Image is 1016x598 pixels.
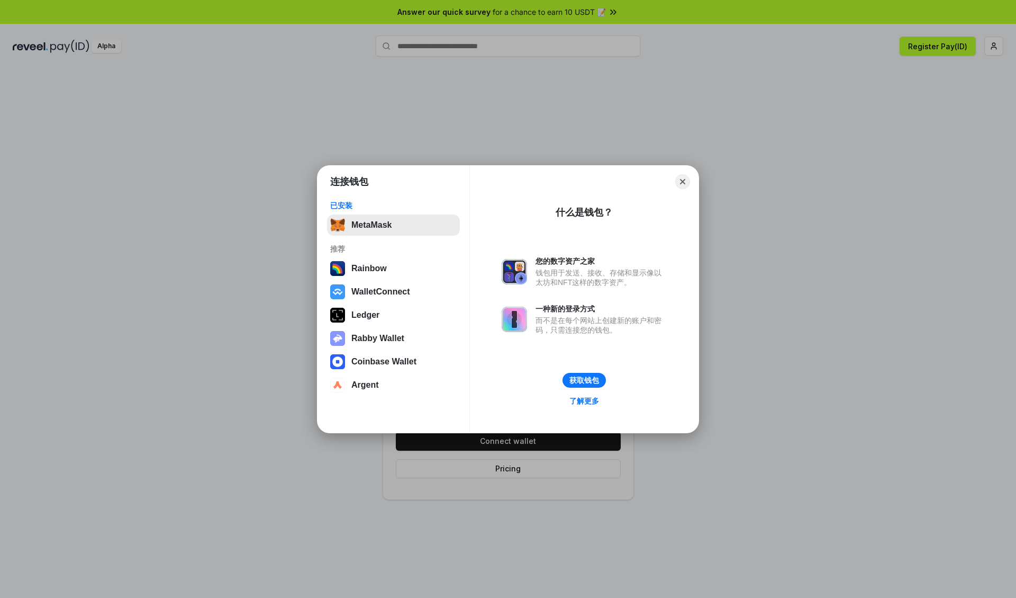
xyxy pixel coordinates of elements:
[536,268,667,287] div: 钱包用于发送、接收、存储和显示像以太坊和NFT这样的数字资产。
[351,287,410,297] div: WalletConnect
[330,354,345,369] img: svg+xml,%3Csvg%20width%3D%2228%22%20height%3D%2228%22%20viewBox%3D%220%200%2028%2028%22%20fill%3D...
[563,373,606,388] button: 获取钱包
[536,316,667,335] div: 而不是在每个网站上创建新的账户和密码，只需连接您的钱包。
[351,357,416,367] div: Coinbase Wallet
[330,261,345,276] img: svg+xml,%3Csvg%20width%3D%22120%22%20height%3D%22120%22%20viewBox%3D%220%200%20120%20120%22%20fil...
[351,380,379,390] div: Argent
[327,351,460,372] button: Coinbase Wallet
[330,201,457,210] div: 已安装
[327,215,460,236] button: MetaMask
[351,334,404,343] div: Rabby Wallet
[556,206,613,219] div: 什么是钱包？
[351,264,387,273] div: Rainbow
[330,244,457,254] div: 推荐
[330,331,345,346] img: svg+xml,%3Csvg%20xmlns%3D%22http%3A%2F%2Fwww.w3.org%2F2000%2Fsvg%22%20fill%3D%22none%22%20viewBox...
[327,305,460,326] button: Ledger
[327,374,460,396] button: Argent
[330,218,345,233] img: svg+xml,%3Csvg%20fill%3D%22none%22%20height%3D%2233%22%20viewBox%3D%220%200%2035%2033%22%20width%...
[675,174,690,189] button: Close
[327,281,460,302] button: WalletConnect
[327,328,460,349] button: Rabby Wallet
[330,175,368,188] h1: 连接钱包
[536,304,667,314] div: 一种新的登录方式
[563,394,605,408] a: 了解更多
[330,308,345,323] img: svg+xml,%3Csvg%20xmlns%3D%22http%3A%2F%2Fwww.w3.org%2F2000%2Fsvg%22%20width%3D%2228%22%20height%3...
[569,396,599,406] div: 了解更多
[351,310,379,320] div: Ledger
[327,258,460,279] button: Rainbow
[536,256,667,266] div: 您的数字资产之家
[351,220,392,230] div: MetaMask
[502,259,527,284] img: svg+xml,%3Csvg%20xmlns%3D%22http%3A%2F%2Fwww.w3.org%2F2000%2Fsvg%22%20fill%3D%22none%22%20viewBox...
[569,376,599,385] div: 获取钱包
[502,307,527,332] img: svg+xml,%3Csvg%20xmlns%3D%22http%3A%2F%2Fwww.w3.org%2F2000%2Fsvg%22%20fill%3D%22none%22%20viewBox...
[330,378,345,392] img: svg+xml,%3Csvg%20width%3D%2228%22%20height%3D%2228%22%20viewBox%3D%220%200%2028%2028%22%20fill%3D...
[330,284,345,299] img: svg+xml,%3Csvg%20width%3D%2228%22%20height%3D%2228%22%20viewBox%3D%220%200%2028%2028%22%20fill%3D...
